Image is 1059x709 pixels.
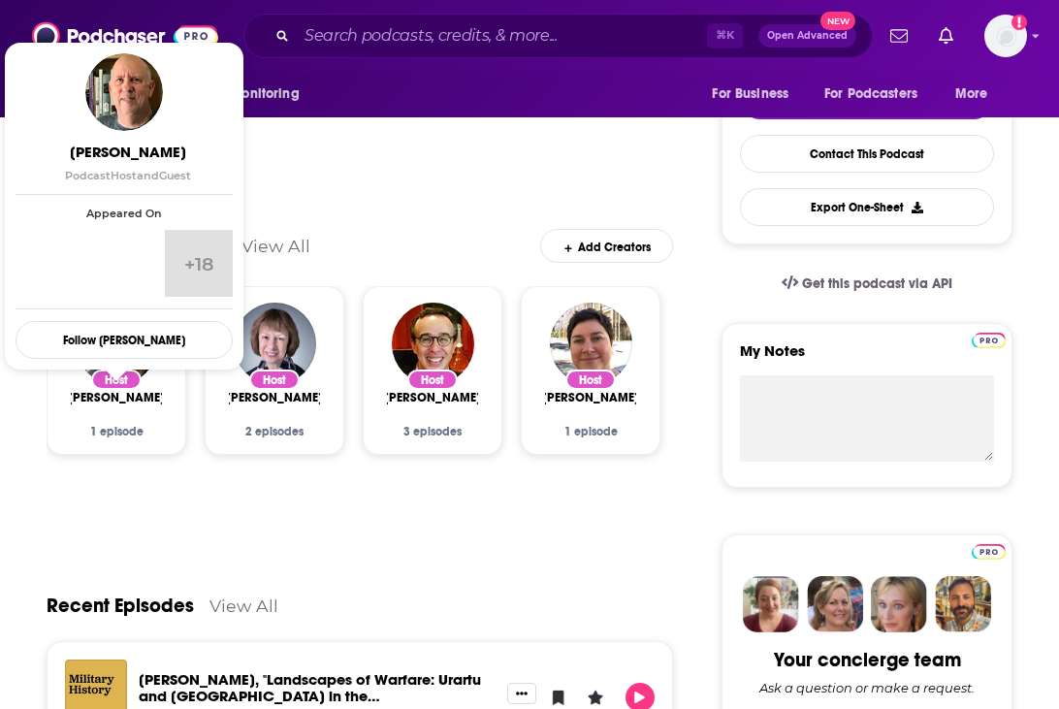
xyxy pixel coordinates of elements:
[387,425,478,438] div: 3 episodes
[229,425,320,438] div: 2 episodes
[707,23,743,48] span: ⌘ K
[16,321,233,359] button: Follow [PERSON_NAME]
[882,19,915,52] a: Show notifications dropdown
[740,135,994,173] a: Contact This Podcast
[407,370,458,390] div: Host
[507,683,536,704] button: Show More Button
[812,76,946,113] button: open menu
[984,15,1027,57] span: Logged in as isabellaN
[226,390,323,405] a: Maria Lipman
[384,390,481,405] span: [PERSON_NAME]
[972,333,1006,348] img: Podchaser Pro
[384,390,481,405] a: Dr. Charles Coutinho
[85,53,163,131] img: Joseph Krulder
[774,648,961,672] div: Your concierge team
[230,81,299,108] span: Monitoring
[297,20,707,51] input: Search podcasts, credits, & more...
[955,81,988,108] span: More
[542,390,639,405] a: Michele Ford
[1011,15,1027,30] svg: Add a profile image
[542,390,639,405] span: [PERSON_NAME]
[137,169,159,182] span: and
[68,390,165,405] span: [PERSON_NAME]
[931,19,961,52] a: Show notifications dropdown
[972,544,1006,560] img: Podchaser Pro
[712,81,788,108] span: For Business
[871,576,927,632] img: Jules Profile
[68,390,165,405] a: Joseph Krulder
[392,303,474,385] img: Dr. Charles Coutinho
[807,576,863,632] img: Barbara Profile
[19,143,237,161] span: [PERSON_NAME]
[698,76,813,113] button: open menu
[216,76,324,113] button: open menu
[165,230,232,297] a: +18
[820,12,855,30] span: New
[16,207,233,220] span: Appeared On
[767,31,848,41] span: Open Advanced
[759,680,975,695] div: Ask a question or make a request.
[758,24,856,48] button: Open AdvancedNew
[65,169,191,182] span: Podcast Host Guest
[249,370,300,390] div: Host
[972,330,1006,348] a: Pro website
[740,188,994,226] button: Export One-Sheet
[540,229,673,263] div: Add Creators
[984,15,1027,57] button: Show profile menu
[47,594,194,618] a: Recent Episodes
[545,425,636,438] div: 1 episode
[802,275,952,292] span: Get this podcast via API
[565,370,616,390] div: Host
[972,541,1006,560] a: Pro website
[743,576,799,632] img: Sydney Profile
[241,236,310,256] a: View All
[942,76,1012,113] button: open menu
[19,143,237,182] a: [PERSON_NAME]PodcastHostandGuest
[984,15,1027,57] img: User Profile
[766,260,968,307] a: Get this podcast via API
[824,81,917,108] span: For Podcasters
[32,17,218,54] img: Podchaser - Follow, Share and Rate Podcasts
[740,341,994,375] label: My Notes
[935,576,991,632] img: Jon Profile
[209,596,278,616] a: View All
[243,14,873,58] div: Search podcasts, credits, & more...
[71,425,162,438] div: 1 episode
[550,303,632,385] img: Michele Ford
[234,303,316,385] img: Maria Lipman
[226,390,323,405] span: [PERSON_NAME]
